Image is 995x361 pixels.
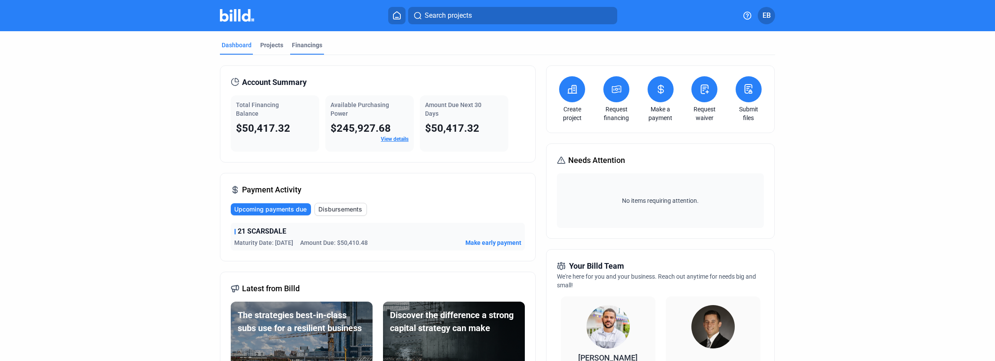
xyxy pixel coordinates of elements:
[234,205,307,214] span: Upcoming payments due
[231,203,311,215] button: Upcoming payments due
[425,122,479,134] span: $50,417.32
[569,260,624,272] span: Your Billd Team
[331,122,391,134] span: $245,927.68
[390,309,518,335] div: Discover the difference a strong capital strategy can make
[557,105,587,122] a: Create project
[318,205,362,214] span: Disbursements
[242,76,307,88] span: Account Summary
[758,7,775,24] button: EB
[260,41,283,49] div: Projects
[238,226,286,237] span: 21 SCARSDALE
[568,154,625,166] span: Needs Attention
[425,101,481,117] span: Amount Due Next 30 Days
[220,9,254,22] img: Billd Company Logo
[381,136,409,142] a: View details
[408,7,617,24] button: Search projects
[300,238,368,247] span: Amount Due: $50,410.48
[586,305,630,348] img: Relationship Manager
[645,105,676,122] a: Make a payment
[465,238,521,247] button: Make early payment
[238,309,366,335] div: The strategies best-in-class subs use for a resilient business
[234,238,293,247] span: Maturity Date: [DATE]
[236,122,290,134] span: $50,417.32
[292,41,322,49] div: Financings
[222,41,252,49] div: Dashboard
[425,10,472,21] span: Search projects
[560,196,760,205] span: No items requiring attention.
[314,203,367,216] button: Disbursements
[601,105,632,122] a: Request financing
[689,105,720,122] a: Request waiver
[242,184,301,196] span: Payment Activity
[733,105,764,122] a: Submit files
[236,101,279,117] span: Total Financing Balance
[242,283,300,295] span: Latest from Billd
[691,305,735,348] img: Territory Manager
[557,273,756,289] span: We're here for you and your business. Reach out anytime for needs big and small!
[763,10,771,21] span: EB
[331,101,389,117] span: Available Purchasing Power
